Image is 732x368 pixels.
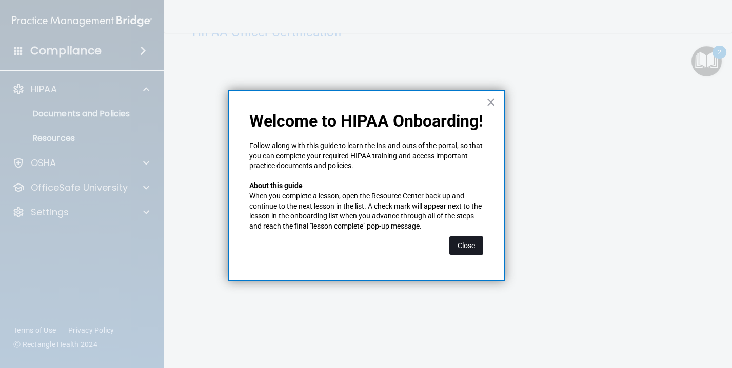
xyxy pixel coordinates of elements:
[249,141,483,171] p: Follow along with this guide to learn the ins-and-outs of the portal, so that you can complete yo...
[249,191,483,231] p: When you complete a lesson, open the Resource Center back up and continue to the next lesson in t...
[249,111,483,131] p: Welcome to HIPAA Onboarding!
[486,94,496,110] button: Close
[249,181,303,190] strong: About this guide
[449,236,483,255] button: Close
